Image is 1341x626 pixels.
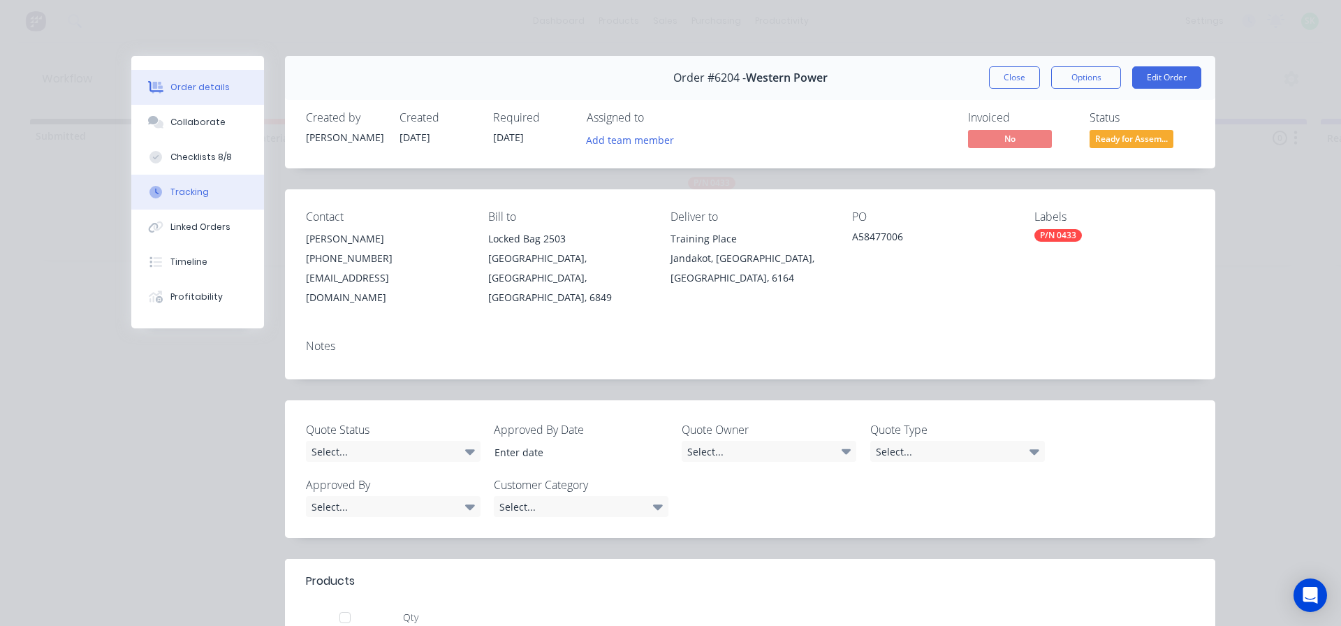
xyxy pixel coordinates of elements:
div: Training PlaceJandakot, [GEOGRAPHIC_DATA], [GEOGRAPHIC_DATA], 6164 [670,229,830,288]
div: Timeline [170,256,207,268]
div: [PHONE_NUMBER] [306,249,466,268]
div: Training Place [670,229,830,249]
div: Select... [306,441,481,462]
button: Close [989,66,1040,89]
div: Tracking [170,186,209,198]
span: Order #6204 - [673,71,746,85]
div: [GEOGRAPHIC_DATA], [GEOGRAPHIC_DATA], [GEOGRAPHIC_DATA], 6849 [488,249,648,307]
div: Created [400,111,476,124]
label: Quote Status [306,421,481,438]
div: Contact [306,210,466,224]
span: Western Power [746,71,828,85]
div: [PERSON_NAME] [306,229,466,249]
button: Timeline [131,245,264,279]
div: Profitability [170,291,223,303]
div: Order details [170,81,230,94]
button: Add team member [587,130,682,149]
button: Checklists 8/8 [131,140,264,175]
div: [PERSON_NAME][PHONE_NUMBER][EMAIL_ADDRESS][DOMAIN_NAME] [306,229,466,307]
div: Required [493,111,570,124]
div: Products [306,573,355,590]
div: Collaborate [170,116,226,129]
div: Created by [306,111,383,124]
button: Collaborate [131,105,264,140]
div: Assigned to [587,111,726,124]
div: Notes [306,340,1194,353]
div: [PERSON_NAME] [306,130,383,145]
button: Options [1051,66,1121,89]
span: [DATE] [400,131,430,144]
button: Add team member [579,130,682,149]
input: Enter date [485,442,659,463]
button: Order details [131,70,264,105]
span: Ready for Assem... [1090,130,1173,147]
button: Tracking [131,175,264,210]
div: Select... [682,441,856,462]
div: Labels [1034,210,1194,224]
div: Select... [306,496,481,517]
label: Approved By [306,476,481,493]
label: Quote Owner [682,421,856,438]
button: Linked Orders [131,210,264,245]
div: A58477006 [852,229,1012,249]
div: Linked Orders [170,221,230,233]
span: No [968,130,1052,147]
label: Approved By Date [494,421,668,438]
div: Deliver to [670,210,830,224]
div: [EMAIL_ADDRESS][DOMAIN_NAME] [306,268,466,307]
div: Select... [494,496,668,517]
button: Ready for Assem... [1090,130,1173,151]
div: Select... [870,441,1045,462]
button: Profitability [131,279,264,314]
span: [DATE] [493,131,524,144]
div: PO [852,210,1012,224]
div: Status [1090,111,1194,124]
div: Bill to [488,210,648,224]
div: Locked Bag 2503[GEOGRAPHIC_DATA], [GEOGRAPHIC_DATA], [GEOGRAPHIC_DATA], 6849 [488,229,648,307]
div: Checklists 8/8 [170,151,232,163]
div: Locked Bag 2503 [488,229,648,249]
div: P/N 0433 [1034,229,1082,242]
div: Invoiced [968,111,1073,124]
div: Open Intercom Messenger [1294,578,1327,612]
div: Jandakot, [GEOGRAPHIC_DATA], [GEOGRAPHIC_DATA], 6164 [670,249,830,288]
label: Quote Type [870,421,1045,438]
button: Edit Order [1132,66,1201,89]
label: Customer Category [494,476,668,493]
